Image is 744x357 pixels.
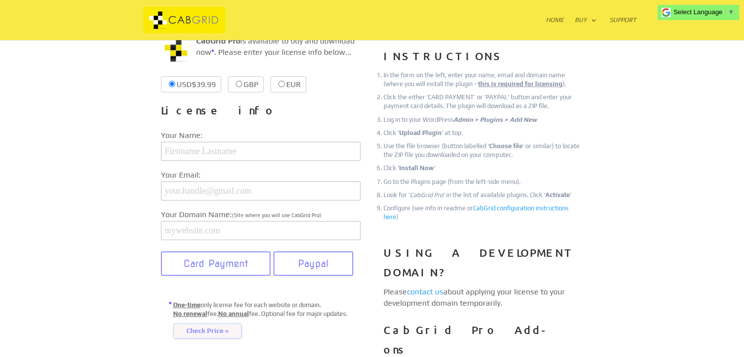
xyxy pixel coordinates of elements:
p: is available to buy and download now . Please enter your license info below... [161,36,361,66]
button: Paypal [273,251,353,276]
strong: CabGrid Pro [196,36,240,45]
input: GBP [236,81,242,87]
em: Admin > Plugins > Add New [453,116,537,123]
li: Click the either ‘CARD PAYMENT’ or 'PAYPAL' button and enter your payment card details. The plugi... [383,93,583,111]
u: this is required for licensing [478,80,563,88]
h3: USING A DEVELOPMENT DOMAIN? [383,243,583,287]
label: Your Name: [161,129,361,142]
span: Check Price » [173,323,242,339]
strong: Install Now [399,164,434,172]
em: CabGrid Pro [410,191,443,199]
span: (Site where you will use CabGrid Pro) [232,212,321,218]
span: ▼ [728,8,734,16]
u: No annual [218,310,249,317]
label: Your Domain Name: [161,208,361,221]
a: Buy [575,17,597,40]
h3: INSTRUCTIONS [383,46,583,71]
p: Please about applying your license to your development domain temporarily. [383,287,583,309]
a: Support [609,17,636,40]
img: CabGrid [110,7,259,34]
u: No renewal [173,310,207,317]
input: Firstname Lastname [161,142,361,161]
li: Go to the Plugins page (from the left-side menu). [383,178,583,186]
a: contact us [407,287,443,296]
u: One-time [173,301,201,309]
button: Card Payment [161,251,271,276]
label: GBP [228,76,264,92]
li: Click ‘ ‘ at top [383,129,583,137]
input: your.handle@gmail.com [161,181,361,201]
li: Click ‘ ‘ [383,164,583,173]
input: mywebsite.com [161,221,361,240]
label: EUR [271,76,306,92]
a: Select Language​ [674,8,734,16]
a: Home [546,17,564,40]
li: Log in to your WordPress [383,115,583,124]
strong: Choose file [489,142,522,150]
input: USD$39.99 [169,81,175,87]
li: Look for ‘ ‘ in the list of available plugins. Click ‘ ‘ [383,191,583,200]
label: USD [161,76,221,92]
p: only license fee for each website or domain. fee. fee. Optional fee for major updates. [173,301,361,338]
strong: Upload Plugin [399,129,442,136]
li: Configure (see info in readme or ) [383,204,583,222]
li: Use the file browser (button labelled ‘ ‘ or similar) to locate the ZIP file you downloaded on yo... [383,142,583,159]
h3: License info [161,101,361,125]
li: In the form on the left, enter your name, email and domain name (where you will install the plugi... [383,71,583,89]
span: $39.99 [192,80,216,89]
a: CabGrid configuration instructions here [383,204,568,221]
label: Your Email: [161,169,361,181]
img: CabGrid WordPress Plugin [161,36,190,65]
input: EUR [278,81,285,87]
strong: Activate [545,191,570,199]
span: Select Language [674,8,722,16]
